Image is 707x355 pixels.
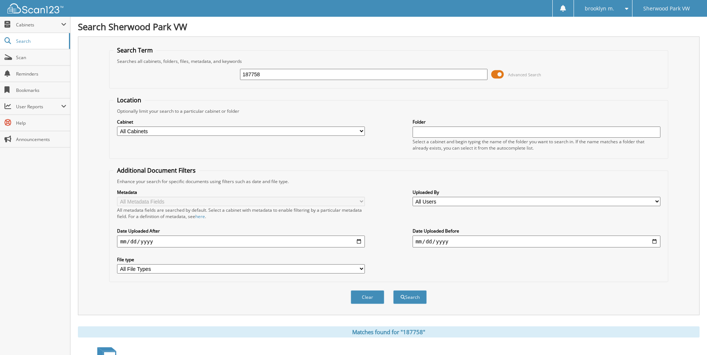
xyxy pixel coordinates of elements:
span: Bookmarks [16,87,66,93]
input: end [413,236,660,247]
label: Folder [413,119,660,125]
img: scan123-logo-white.svg [7,3,63,13]
h1: Search Sherwood Park VW [78,20,700,33]
span: Advanced Search [508,72,541,77]
div: Select a cabinet and begin typing the name of the folder you want to search in. If the name match... [413,138,660,151]
span: User Reports [16,103,61,110]
div: Enhance your search for specific documents using filters such as date and file type. [113,178,664,185]
label: Uploaded By [413,189,660,195]
legend: Location [113,96,145,104]
span: Sherwood Park VW [643,6,690,11]
legend: Additional Document Filters [113,166,199,175]
input: start [117,236,365,247]
button: Clear [351,290,384,304]
span: brooklyn m. [585,6,614,11]
legend: Search Term [113,46,157,54]
label: File type [117,256,365,263]
span: Reminders [16,71,66,77]
button: Search [393,290,427,304]
span: Help [16,120,66,126]
label: Metadata [117,189,365,195]
label: Cabinet [117,119,365,125]
label: Date Uploaded Before [413,228,660,234]
span: Announcements [16,136,66,143]
div: Optionally limit your search to a particular cabinet or folder [113,108,664,114]
a: here [195,213,205,220]
span: Scan [16,54,66,61]
div: Matches found for "187758" [78,326,700,338]
div: Searches all cabinets, folders, files, metadata, and keywords [113,58,664,64]
span: Cabinets [16,22,61,28]
span: Search [16,38,65,44]
label: Date Uploaded After [117,228,365,234]
div: All metadata fields are searched by default. Select a cabinet with metadata to enable filtering b... [117,207,365,220]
